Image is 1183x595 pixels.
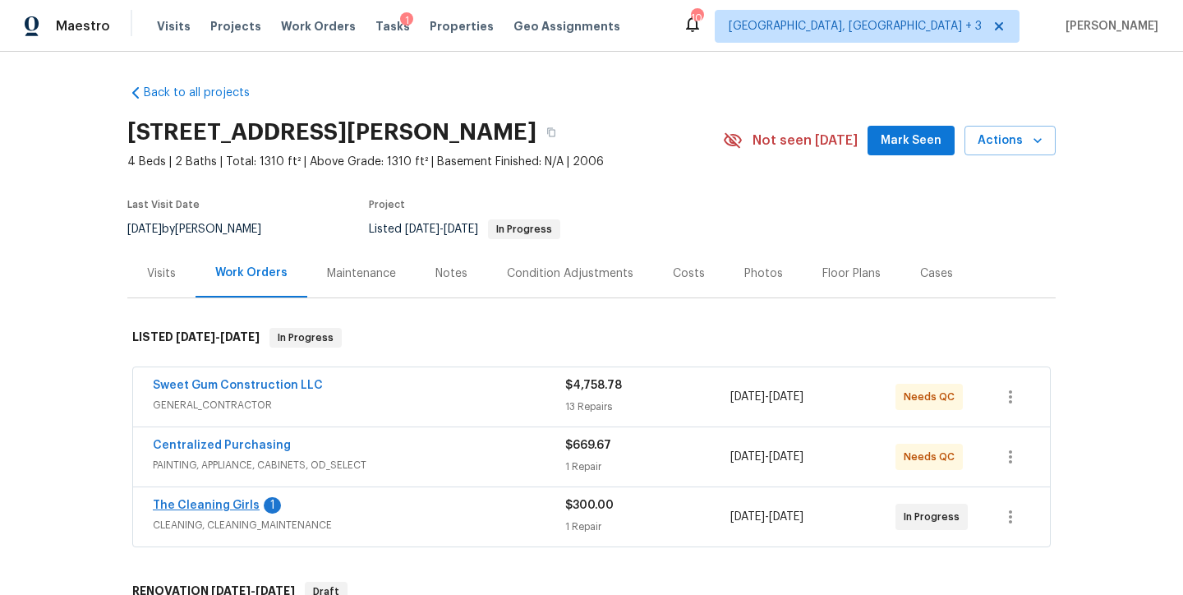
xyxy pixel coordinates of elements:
div: Notes [435,265,467,282]
span: Geo Assignments [513,18,620,35]
button: Mark Seen [868,126,955,156]
span: GENERAL_CONTRACTOR [153,397,565,413]
span: CLEANING, CLEANING_MAINTENANCE [153,517,565,533]
div: 1 Repair [565,459,730,475]
span: PAINTING, APPLIANCE, CABINETS, OD_SELECT [153,457,565,473]
div: Condition Adjustments [507,265,633,282]
div: LISTED [DATE]-[DATE]In Progress [127,311,1056,364]
div: Floor Plans [822,265,881,282]
span: [DATE] [730,451,765,463]
span: Maestro [56,18,110,35]
span: Actions [978,131,1043,151]
span: [DATE] [769,391,803,403]
span: [DATE] [220,331,260,343]
span: In Progress [904,509,966,525]
span: Tasks [375,21,410,32]
div: Costs [673,265,705,282]
span: In Progress [271,330,340,346]
a: Sweet Gum Construction LLC [153,380,323,391]
div: Cases [920,265,953,282]
span: - [730,389,803,405]
span: [DATE] [127,224,162,235]
span: [DATE] [769,511,803,523]
span: [DATE] [405,224,440,235]
h2: [STREET_ADDRESS][PERSON_NAME] [127,124,536,141]
div: 1 [264,497,281,514]
div: Maintenance [327,265,396,282]
button: Actions [964,126,1056,156]
span: Listed [369,224,560,235]
span: Projects [210,18,261,35]
span: [DATE] [444,224,478,235]
div: Work Orders [215,265,288,281]
div: 13 Repairs [565,399,730,415]
span: [DATE] [730,391,765,403]
span: - [405,224,478,235]
span: Visits [157,18,191,35]
span: Mark Seen [881,131,941,151]
span: 4 Beds | 2 Baths | Total: 1310 ft² | Above Grade: 1310 ft² | Basement Finished: N/A | 2006 [127,154,723,170]
span: [GEOGRAPHIC_DATA], [GEOGRAPHIC_DATA] + 3 [729,18,982,35]
span: [PERSON_NAME] [1059,18,1158,35]
a: Centralized Purchasing [153,440,291,451]
span: Project [369,200,405,210]
span: $300.00 [565,500,614,511]
h6: LISTED [132,328,260,348]
span: [DATE] [730,511,765,523]
span: Work Orders [281,18,356,35]
span: [DATE] [769,451,803,463]
div: 1 [400,12,413,29]
span: - [176,331,260,343]
div: by [PERSON_NAME] [127,219,281,239]
span: Not seen [DATE] [753,132,858,149]
span: $669.67 [565,440,611,451]
span: Needs QC [904,449,961,465]
span: $4,758.78 [565,380,622,391]
div: Visits [147,265,176,282]
a: The Cleaning Girls [153,500,260,511]
div: 104 [691,10,702,26]
div: 1 Repair [565,519,730,535]
button: Copy Address [536,118,566,147]
a: Back to all projects [127,85,285,101]
span: [DATE] [176,331,215,343]
span: - [730,449,803,465]
span: - [730,509,803,525]
span: Last Visit Date [127,200,200,210]
span: In Progress [490,224,559,234]
span: Properties [430,18,494,35]
div: Photos [744,265,783,282]
span: Needs QC [904,389,961,405]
